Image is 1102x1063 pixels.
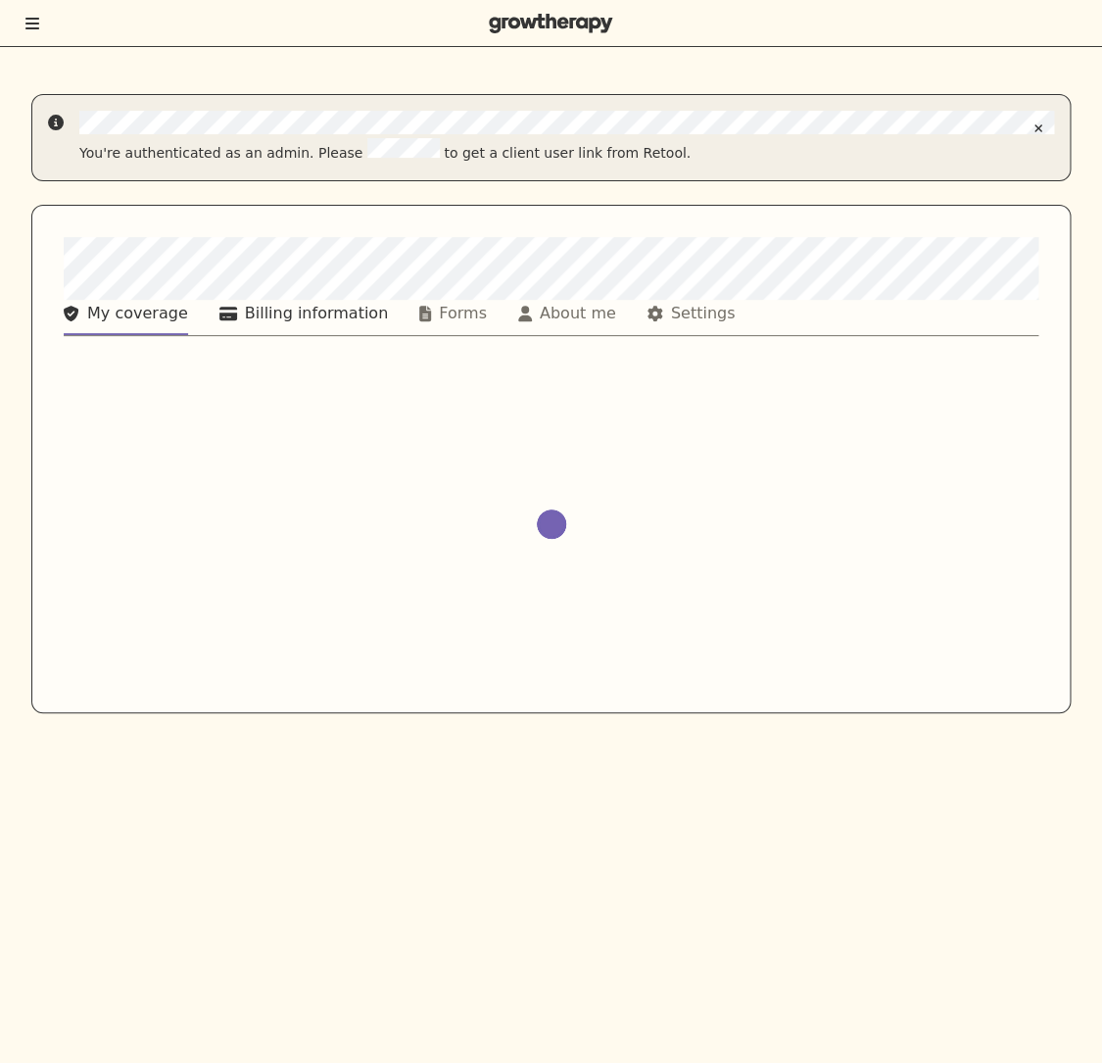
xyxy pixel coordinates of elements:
button: Billing information [219,300,388,335]
div: Settings [671,302,736,325]
button: Settings [647,300,736,335]
button: Forms [419,300,487,335]
div: Billing information [245,302,388,325]
button: Toggle menu [24,14,41,33]
div: About me [540,302,616,325]
button: My coverage [64,300,188,335]
img: Grow Therapy logo [489,14,613,33]
div: You're authenticated as an admin. Please to get a client user link from Retool. [79,138,1054,165]
div: My coverage [87,302,188,325]
button: Close alert [1023,111,1054,146]
div: Loading [478,446,625,603]
div: Forms [439,302,487,325]
button: About me [518,300,616,335]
